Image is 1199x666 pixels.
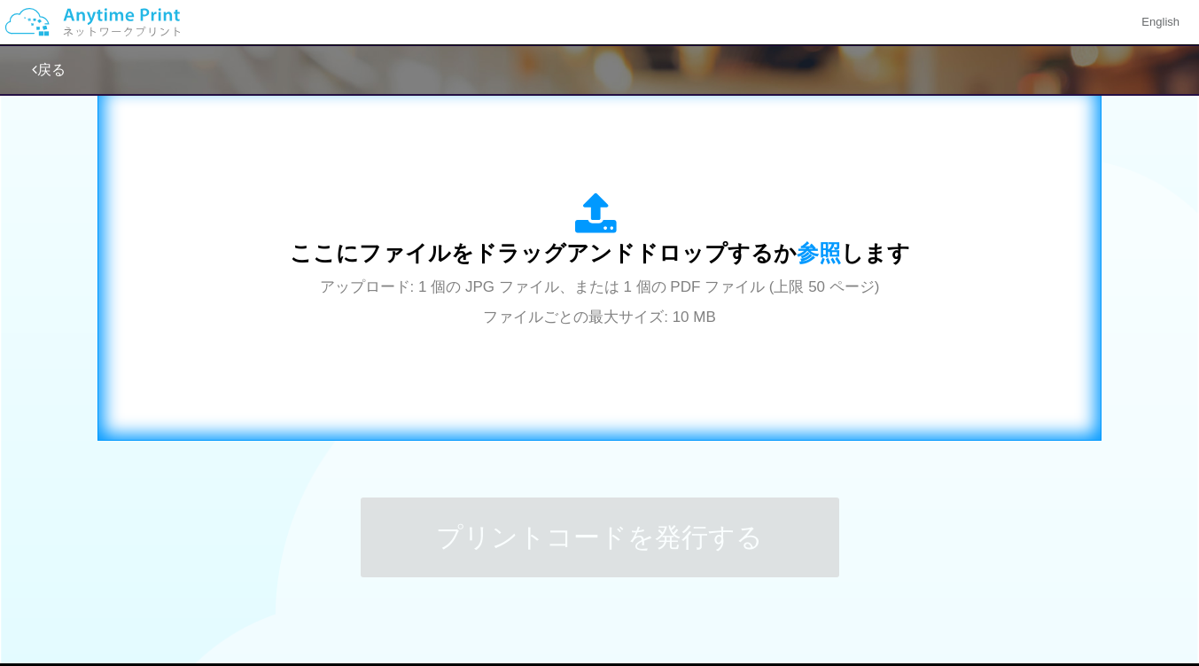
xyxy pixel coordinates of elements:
a: 戻る [32,62,66,77]
button: プリントコードを発行する [361,498,839,577]
span: アップロード: 1 個の JPG ファイル、または 1 個の PDF ファイル (上限 50 ページ) ファイルごとの最大サイズ: 10 MB [320,278,880,325]
span: ここにファイルをドラッグアンドドロップするか します [290,240,910,265]
span: 参照 [797,240,841,265]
